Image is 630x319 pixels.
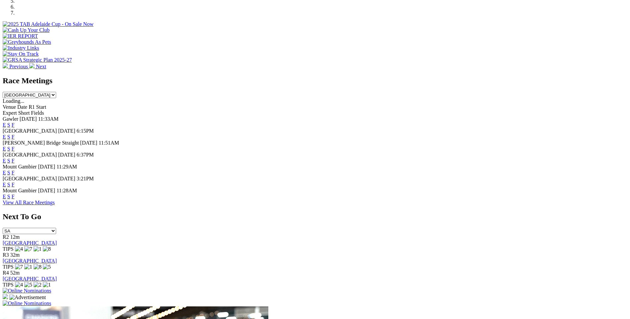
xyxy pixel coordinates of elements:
span: 11:33AM [38,116,59,122]
img: 8 [43,246,51,252]
a: E [3,170,6,175]
a: Previous [3,64,29,69]
h2: Next To Go [3,212,627,221]
span: [DATE] [38,188,55,193]
img: Greyhounds As Pets [3,39,51,45]
span: [GEOGRAPHIC_DATA] [3,128,57,134]
a: S [7,194,10,199]
a: F [12,134,15,140]
a: F [12,170,15,175]
span: [DATE] [58,128,75,134]
span: R3 [3,252,9,258]
img: 7 [15,264,23,270]
img: chevron-right-pager-white.svg [29,63,35,68]
span: R2 [3,234,9,240]
span: TIPS [3,282,14,287]
a: F [12,182,15,187]
a: S [7,182,10,187]
img: chevron-left-pager-white.svg [3,63,8,68]
img: 5 [43,264,51,270]
span: 12m [10,234,20,240]
a: S [7,170,10,175]
span: [DATE] [38,164,55,169]
img: 4 [15,246,23,252]
span: 52m [10,270,20,276]
span: Mount Gambier [3,188,37,193]
span: Short [18,110,30,116]
span: R4 [3,270,9,276]
a: S [7,134,10,140]
span: R1 Start [29,104,46,110]
img: 7 [24,246,32,252]
span: [GEOGRAPHIC_DATA] [3,152,57,158]
a: E [3,194,6,199]
a: F [12,158,15,163]
span: 6:15PM [77,128,94,134]
img: Online Nominations [3,288,51,294]
img: 4 [15,282,23,288]
span: [GEOGRAPHIC_DATA] [3,176,57,181]
img: 8 [34,264,42,270]
span: Expert [3,110,17,116]
a: S [7,122,10,128]
a: [GEOGRAPHIC_DATA] [3,276,57,282]
a: E [3,134,6,140]
a: S [7,146,10,152]
span: [PERSON_NAME] Bridge Straight [3,140,79,146]
img: Advertisement [9,294,46,300]
span: Mount Gambier [3,164,37,169]
span: 32m [10,252,20,258]
span: Previous [9,64,28,69]
a: F [12,146,15,152]
span: Next [36,64,46,69]
img: Industry Links [3,45,39,51]
span: Gawler [3,116,18,122]
span: 11:28AM [56,188,77,193]
img: 1 [24,264,32,270]
span: Venue [3,104,16,110]
img: Online Nominations [3,300,51,306]
span: TIPS [3,264,14,270]
span: TIPS [3,246,14,252]
a: View All Race Meetings [3,200,55,205]
span: 6:37PM [77,152,94,158]
span: 11:29AM [56,164,77,169]
img: 2 [34,282,42,288]
span: [DATE] [80,140,97,146]
a: [GEOGRAPHIC_DATA] [3,240,57,246]
span: 11:51AM [99,140,119,146]
a: E [3,146,6,152]
span: [DATE] [20,116,37,122]
img: Stay On Track [3,51,39,57]
a: E [3,158,6,163]
img: 1 [34,246,42,252]
span: [DATE] [58,152,75,158]
a: E [3,182,6,187]
img: 15187_Greyhounds_GreysPlayCentral_Resize_SA_WebsiteBanner_300x115_2025.jpg [3,294,8,299]
span: Loading... [3,98,24,104]
span: [DATE] [58,176,75,181]
a: E [3,122,6,128]
img: IER REPORT [3,33,38,39]
span: 3:21PM [77,176,94,181]
img: 5 [24,282,32,288]
img: Cash Up Your Club [3,27,49,33]
span: Date [17,104,27,110]
img: 2025 TAB Adelaide Cup - On Sale Now [3,21,94,27]
img: 1 [43,282,51,288]
a: Next [29,64,46,69]
a: S [7,158,10,163]
a: F [12,122,15,128]
h2: Race Meetings [3,76,627,85]
a: [GEOGRAPHIC_DATA] [3,258,57,264]
span: Fields [31,110,44,116]
img: GRSA Strategic Plan 2025-27 [3,57,72,63]
a: F [12,194,15,199]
